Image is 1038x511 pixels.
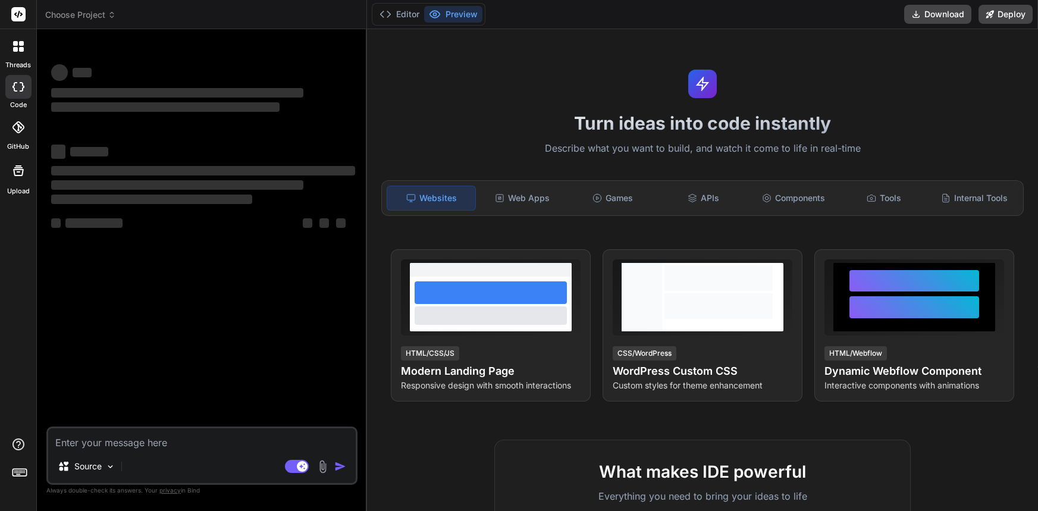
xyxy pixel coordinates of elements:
[401,346,459,360] div: HTML/CSS/JS
[303,218,312,228] span: ‌
[51,166,355,175] span: ‌
[51,145,65,159] span: ‌
[824,346,887,360] div: HTML/Webflow
[159,487,181,494] span: privacy
[5,60,31,70] label: threads
[7,186,30,196] label: Upload
[374,112,1031,134] h1: Turn ideas into code instantly
[65,218,123,228] span: ‌
[45,9,116,21] span: Choose Project
[514,459,891,484] h2: What makes IDE powerful
[105,462,115,472] img: Pick Models
[70,147,108,156] span: ‌
[51,88,303,98] span: ‌
[316,460,330,474] img: attachment
[73,68,92,77] span: ‌
[401,380,581,391] p: Responsive design with smooth interactions
[930,186,1018,211] div: Internal Tools
[51,180,303,190] span: ‌
[840,186,928,211] div: Tools
[979,5,1033,24] button: Deploy
[7,142,29,152] label: GitHub
[824,380,1004,391] p: Interactive components with animations
[51,218,61,228] span: ‌
[319,218,329,228] span: ‌
[387,186,476,211] div: Websites
[613,346,676,360] div: CSS/WordPress
[51,102,280,112] span: ‌
[10,100,27,110] label: code
[750,186,838,211] div: Components
[51,64,68,81] span: ‌
[74,460,102,472] p: Source
[424,6,482,23] button: Preview
[375,6,424,23] button: Editor
[374,141,1031,156] p: Describe what you want to build, and watch it come to life in real-time
[659,186,747,211] div: APIs
[613,380,792,391] p: Custom styles for theme enhancement
[569,186,657,211] div: Games
[824,363,1004,380] h4: Dynamic Webflow Component
[51,195,252,204] span: ‌
[401,363,581,380] h4: Modern Landing Page
[904,5,971,24] button: Download
[478,186,566,211] div: Web Apps
[334,460,346,472] img: icon
[336,218,346,228] span: ‌
[514,489,891,503] p: Everything you need to bring your ideas to life
[613,363,792,380] h4: WordPress Custom CSS
[46,485,358,496] p: Always double-check its answers. Your in Bind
